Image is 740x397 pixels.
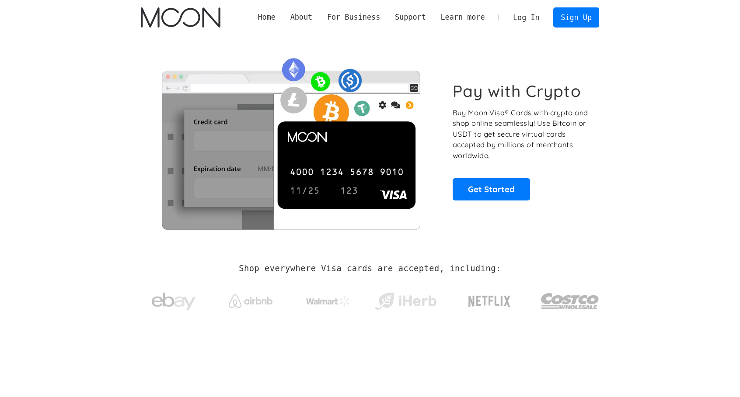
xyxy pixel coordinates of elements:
a: Log In [506,8,547,27]
img: Walmart [306,296,350,307]
div: Learn more [433,12,492,23]
div: For Business [327,12,380,23]
a: iHerb [373,281,438,317]
img: Moon Logo [141,7,220,28]
img: Moon Cards let you spend your crypto anywhere Visa is accepted. [141,52,440,229]
img: Costco [541,285,599,318]
a: Sign Up [553,7,599,27]
img: ebay [152,288,195,315]
p: Buy Moon Visa® Cards with crypto and shop online seamlessly! Use Bitcoin or USDT to get secure vi... [453,107,590,161]
a: Home [251,12,283,23]
div: Support [387,12,433,23]
img: Netflix [468,290,511,312]
div: For Business [320,12,387,23]
a: Netflix [450,282,529,317]
a: Get Started [453,178,530,200]
div: Learn more [440,12,485,23]
h2: Shop everywhere Visa cards are accepted, including: [239,264,501,273]
a: Walmart [296,287,361,311]
a: home [141,7,220,28]
a: Costco [541,276,599,322]
img: Airbnb [229,294,272,308]
img: iHerb [373,290,438,313]
a: ebay [141,279,206,320]
h1: Pay with Crypto [453,81,581,101]
a: Airbnb [218,286,283,312]
div: About [290,12,313,23]
div: Support [395,12,426,23]
div: About [283,12,320,23]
